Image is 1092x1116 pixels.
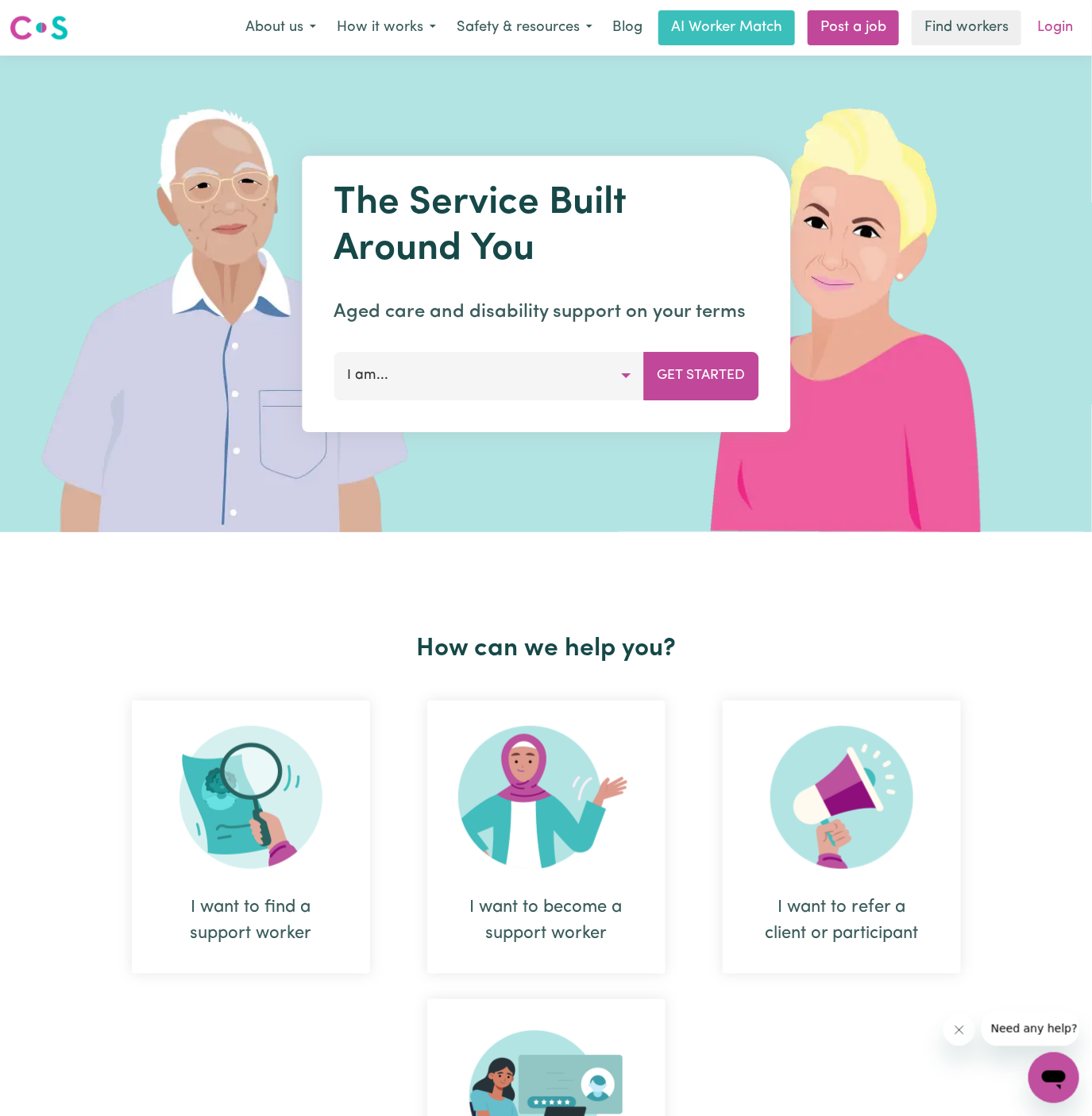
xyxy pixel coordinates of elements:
[603,10,652,45] a: Blog
[1028,1052,1079,1103] iframe: Button to launch messaging window
[103,634,990,664] h2: How can we help you?
[465,894,627,947] div: I want to become a support worker
[982,1011,1079,1046] iframe: Message from company
[1028,10,1082,45] a: Login
[334,352,644,400] button: I am...
[912,10,1021,45] a: Find workers
[770,726,913,869] img: Refer
[427,701,666,974] div: I want to become a support worker
[10,14,68,42] img: Careseekers logo
[808,10,899,45] a: Post a job
[446,11,603,44] button: Safety & resources
[761,894,923,947] div: I want to refer a client or participant
[658,10,795,45] a: AI Worker Match
[132,701,370,974] div: I want to find a support worker
[326,11,446,44] button: How it works
[334,181,758,272] h1: The Service Built Around You
[458,726,635,869] img: Become Worker
[334,298,758,326] p: Aged care and disability support on your terms
[10,10,68,46] a: Careseekers logo
[723,701,961,974] div: I want to refer a client or participant
[179,726,322,869] img: Search
[235,11,326,44] button: About us
[643,352,758,400] button: Get Started
[170,894,332,947] div: I want to find a support worker
[943,1014,975,1046] iframe: Close message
